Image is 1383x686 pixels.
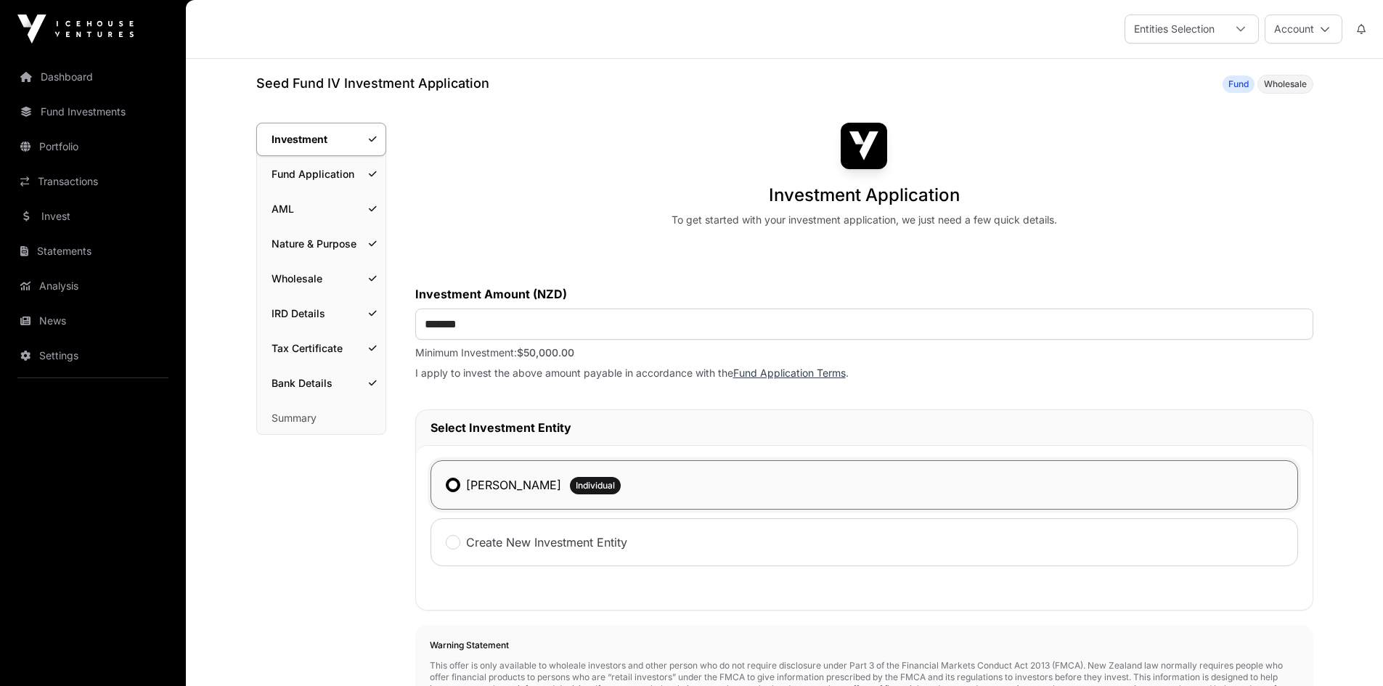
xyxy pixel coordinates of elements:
[257,298,385,330] a: IRD Details
[256,123,386,156] a: Investment
[517,346,574,359] span: $50,000.00
[733,367,846,379] a: Fund Application Terms
[257,402,385,434] a: Summary
[576,480,615,491] span: Individual
[415,285,1313,303] label: Investment Amount (NZD)
[1125,15,1223,43] div: Entities Selection
[12,270,174,302] a: Analysis
[257,263,385,295] a: Wholesale
[257,228,385,260] a: Nature & Purpose
[415,346,1313,360] p: Minimum Investment:
[257,193,385,225] a: AML
[12,235,174,267] a: Statements
[257,158,385,190] a: Fund Application
[1310,616,1383,686] iframe: Chat Widget
[466,534,627,551] label: Create New Investment Entity
[841,123,887,169] img: Seed Fund IV
[1264,78,1307,90] span: Wholesale
[1265,15,1342,44] button: Account
[12,340,174,372] a: Settings
[1228,78,1249,90] span: Fund
[12,131,174,163] a: Portfolio
[17,15,134,44] img: Icehouse Ventures Logo
[12,61,174,93] a: Dashboard
[12,200,174,232] a: Invest
[12,96,174,128] a: Fund Investments
[257,332,385,364] a: Tax Certificate
[415,366,1313,380] p: I apply to invest the above amount payable in accordance with the .
[769,184,960,207] h1: Investment Application
[672,213,1057,227] div: To get started with your investment application, we just need a few quick details.
[431,419,1298,436] h2: Select Investment Entity
[12,305,174,337] a: News
[430,640,1299,651] h2: Warning Statement
[466,476,561,494] label: [PERSON_NAME]
[12,166,174,197] a: Transactions
[257,367,385,399] a: Bank Details
[256,73,489,94] h1: Seed Fund IV Investment Application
